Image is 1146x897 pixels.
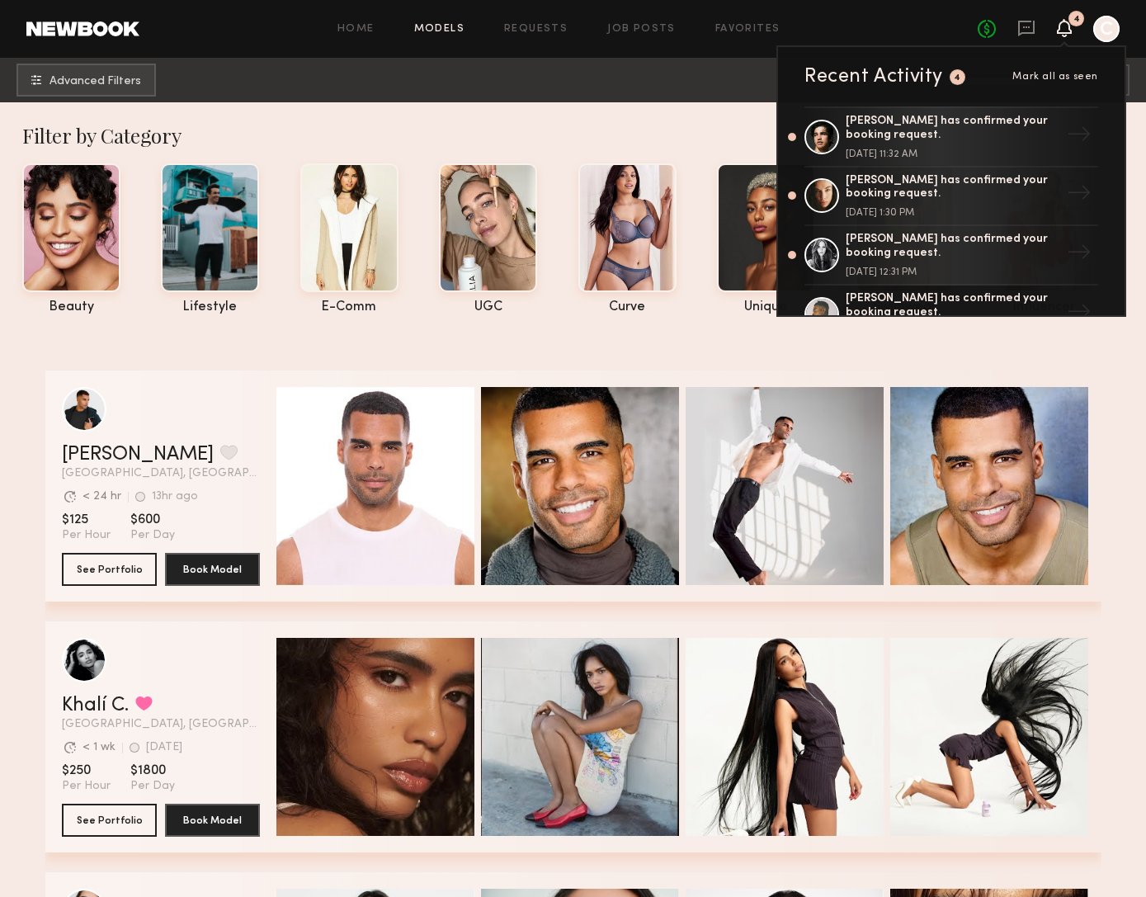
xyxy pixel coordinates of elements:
div: [DATE] 1:30 PM [846,208,1060,218]
div: beauty [22,300,120,314]
a: Favorites [715,24,781,35]
span: $600 [130,512,175,528]
a: [PERSON_NAME] has confirmed your booking request.[DATE] 1:30 PM→ [804,168,1098,227]
button: See Portfolio [62,553,157,586]
div: [DATE] [146,742,182,753]
div: 4 [1073,15,1080,24]
span: [GEOGRAPHIC_DATA], [GEOGRAPHIC_DATA] [62,719,260,730]
span: $1800 [130,762,175,779]
span: $125 [62,512,111,528]
span: Per Day [130,779,175,794]
a: Khalí C. [62,696,129,715]
a: Job Posts [607,24,676,35]
a: Requests [504,24,568,35]
span: Per Hour [62,779,111,794]
div: → [1060,174,1098,217]
div: → [1060,234,1098,276]
div: [PERSON_NAME] has confirmed your booking request. [846,174,1060,202]
button: Advanced Filters [17,64,156,97]
a: [PERSON_NAME] [62,445,214,465]
div: [PERSON_NAME] has confirmed your booking request. [846,233,1060,261]
span: Mark all as seen [1012,72,1098,82]
span: $250 [62,762,111,779]
span: Per Day [130,528,175,543]
a: [PERSON_NAME] has confirmed your booking request.[DATE] 11:32 AM→ [804,106,1098,168]
div: [PERSON_NAME] has confirmed your booking request. [846,292,1060,320]
div: Recent Activity [804,67,943,87]
span: Advanced Filters [50,76,141,87]
div: unique [717,300,815,314]
div: e-comm [300,300,399,314]
a: C [1093,16,1120,42]
div: < 24 hr [83,491,121,503]
a: [PERSON_NAME] has confirmed your booking request.→ [804,286,1098,345]
div: UGC [439,300,537,314]
span: Per Hour [62,528,111,543]
button: Book Model [165,804,260,837]
a: Models [414,24,465,35]
div: 4 [954,73,961,83]
span: [GEOGRAPHIC_DATA], [GEOGRAPHIC_DATA] [62,468,260,479]
button: Book Model [165,553,260,586]
div: lifestyle [161,300,259,314]
a: Home [337,24,375,35]
div: curve [578,300,677,314]
button: See Portfolio [62,804,157,837]
a: [PERSON_NAME] has confirmed your booking request.[DATE] 12:31 PM→ [804,226,1098,286]
div: [PERSON_NAME] has confirmed your booking request. [846,115,1060,143]
div: → [1060,116,1098,158]
div: < 1 wk [83,742,116,753]
div: 13hr ago [152,491,198,503]
div: Filter by Category [22,122,1140,149]
div: [DATE] 12:31 PM [846,267,1060,277]
div: [DATE] 11:32 AM [846,149,1060,159]
div: → [1060,293,1098,336]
